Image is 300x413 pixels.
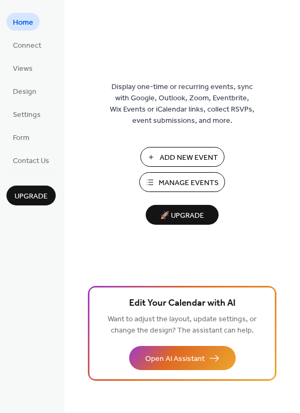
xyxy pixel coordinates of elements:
[13,86,36,98] span: Design
[152,209,212,223] span: 🚀 Upgrade
[6,59,39,77] a: Views
[145,353,205,365] span: Open AI Assistant
[146,205,219,225] button: 🚀 Upgrade
[140,147,224,167] button: Add New Event
[14,191,48,202] span: Upgrade
[110,82,254,127] span: Display one-time or recurring events, sync with Google, Outlook, Zoom, Eventbrite, Wix Events or ...
[159,178,219,189] span: Manage Events
[6,82,43,100] a: Design
[13,156,49,167] span: Contact Us
[6,128,36,146] a: Form
[6,36,48,54] a: Connect
[13,109,41,121] span: Settings
[13,40,41,51] span: Connect
[6,105,47,123] a: Settings
[6,186,56,205] button: Upgrade
[13,132,29,144] span: Form
[139,172,225,192] button: Manage Events
[160,152,218,164] span: Add New Event
[6,13,40,31] a: Home
[13,17,33,28] span: Home
[129,296,236,311] span: Edit Your Calendar with AI
[13,63,33,75] span: Views
[129,346,236,370] button: Open AI Assistant
[108,312,257,338] span: Want to adjust the layout, update settings, or change the design? The assistant can help.
[6,151,56,169] a: Contact Us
